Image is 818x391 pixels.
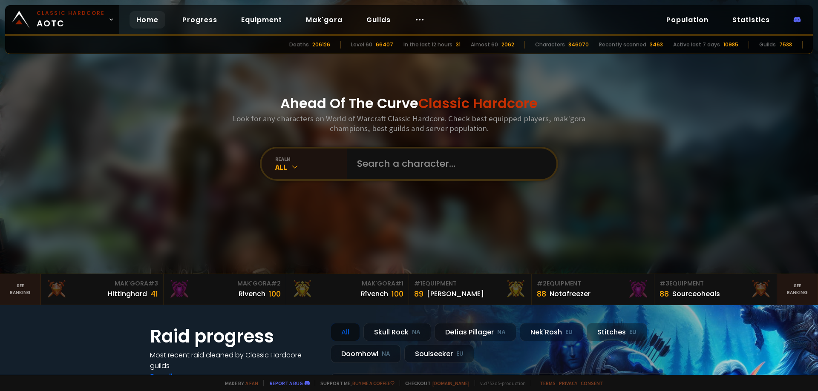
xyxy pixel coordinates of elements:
div: 66407 [376,41,393,49]
a: #3Equipment88Sourceoheals [654,274,777,305]
h1: Ahead Of The Curve [280,93,538,114]
a: #1Equipment89[PERSON_NAME] [409,274,532,305]
a: Home [130,11,165,29]
a: a fan [245,380,258,386]
div: In the last 12 hours [403,41,452,49]
small: Classic Hardcore [37,9,105,17]
div: Mak'Gora [291,279,403,288]
div: Deaths [289,41,309,49]
div: Mak'Gora [46,279,158,288]
span: Classic Hardcore [418,94,538,113]
div: Skull Rock [363,323,431,341]
div: 100 [269,288,281,300]
div: Stitches [587,323,647,341]
a: See all progress [150,371,205,381]
span: # 1 [414,279,422,288]
span: # 3 [148,279,158,288]
div: Almost 60 [471,41,498,49]
div: Defias Pillager [435,323,516,341]
div: Rîvench [361,288,388,299]
div: 3463 [650,41,663,49]
div: Recently scanned [599,41,646,49]
span: Made by [220,380,258,386]
div: 31 [456,41,461,49]
div: 206126 [312,41,330,49]
input: Search a character... [352,148,546,179]
a: Privacy [559,380,577,386]
div: All [275,162,347,172]
div: 10985 [723,41,738,49]
a: Consent [581,380,603,386]
span: AOTC [37,9,105,30]
div: Guilds [759,41,776,49]
a: Mak'Gora#2Rivench100 [164,274,286,305]
a: Mak'Gora#1Rîvench100 [286,274,409,305]
div: Mak'Gora [169,279,281,288]
div: Nek'Rosh [520,323,583,341]
a: Statistics [726,11,777,29]
a: [DOMAIN_NAME] [432,380,469,386]
div: Sourceoheals [672,288,720,299]
div: All [331,323,360,341]
h3: Look for any characters on World of Warcraft Classic Hardcore. Check best equipped players, mak'g... [229,114,589,133]
small: EU [456,350,464,358]
div: 7538 [779,41,792,49]
small: EU [629,328,637,337]
a: Equipment [234,11,289,29]
div: Equipment [660,279,772,288]
a: Mak'gora [299,11,349,29]
span: v. d752d5 - production [475,380,526,386]
div: Notafreezer [550,288,590,299]
span: # 3 [660,279,669,288]
span: # 2 [271,279,281,288]
div: 846070 [568,41,589,49]
small: NA [497,328,506,337]
div: Doomhowl [331,345,401,363]
a: #2Equipment88Notafreezer [532,274,654,305]
a: Progress [176,11,224,29]
div: [PERSON_NAME] [427,288,484,299]
a: Population [660,11,715,29]
small: NA [382,350,390,358]
a: Terms [540,380,556,386]
div: Equipment [414,279,526,288]
a: Classic HardcoreAOTC [5,5,119,34]
div: Hittinghard [108,288,147,299]
div: 88 [660,288,669,300]
a: Report a bug [270,380,303,386]
div: Equipment [537,279,649,288]
h1: Raid progress [150,323,320,350]
div: realm [275,156,347,162]
div: Soulseeker [404,345,474,363]
span: # 2 [537,279,547,288]
div: Rivench [239,288,265,299]
small: NA [412,328,421,337]
div: Active last 7 days [673,41,720,49]
div: 2062 [501,41,514,49]
div: 89 [414,288,423,300]
div: 88 [537,288,546,300]
h4: Most recent raid cleaned by Classic Hardcore guilds [150,350,320,371]
div: 100 [392,288,403,300]
a: Guilds [360,11,397,29]
div: Level 60 [351,41,372,49]
span: Checkout [400,380,469,386]
div: 41 [150,288,158,300]
a: Mak'Gora#3Hittinghard41 [41,274,164,305]
span: Support me, [315,380,395,386]
a: Seeranking [777,274,818,305]
div: Characters [535,41,565,49]
small: EU [565,328,573,337]
span: # 1 [395,279,403,288]
a: Buy me a coffee [352,380,395,386]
